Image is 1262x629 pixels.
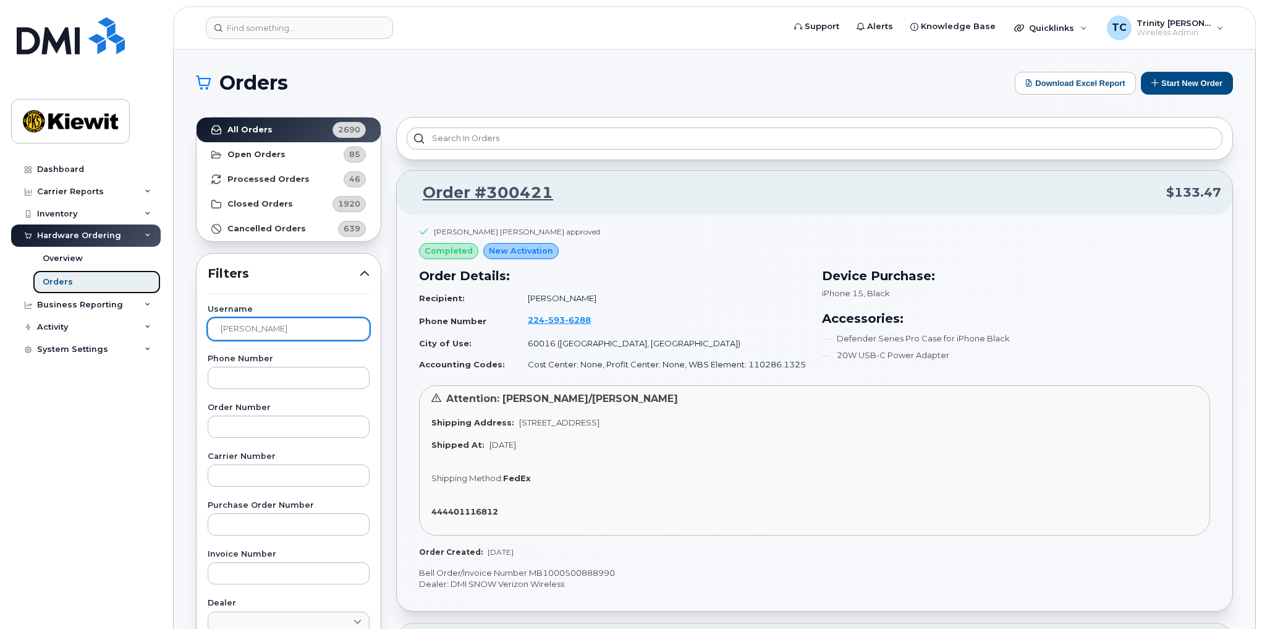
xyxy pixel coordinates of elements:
span: 6288 [565,315,591,325]
a: 444401116812 [431,507,503,516]
button: Start New Order [1141,72,1233,95]
h3: Device Purchase: [822,267,1210,285]
span: [DATE] [488,547,514,557]
iframe: Messenger Launcher [1208,575,1253,620]
label: Order Number [208,404,370,412]
span: Shipping Method: [431,473,503,483]
label: Phone Number [208,355,370,363]
input: Search in orders [407,127,1222,150]
strong: All Orders [227,125,273,135]
a: Processed Orders46 [197,167,381,192]
span: [DATE] [489,440,516,450]
label: Invoice Number [208,550,370,558]
span: $133.47 [1166,184,1221,202]
a: All Orders2690 [197,118,381,142]
strong: FedEx [503,473,531,483]
strong: City of Use: [419,338,472,348]
label: Purchase Order Number [208,502,370,510]
strong: Order Created: [419,547,483,557]
p: Dealer: DMI SNOW Verizon Wireless [419,578,1210,590]
h3: Order Details: [419,267,807,285]
strong: Shipped At: [431,440,485,450]
h3: Accessories: [822,309,1210,328]
a: Closed Orders1920 [197,192,381,216]
p: Bell Order/Invoice Number MB1000500888990 [419,567,1210,579]
strong: Phone Number [419,316,486,326]
td: [PERSON_NAME] [517,288,807,309]
label: Dealer [208,599,370,607]
strong: Cancelled Orders [227,224,306,234]
span: 85 [349,148,360,160]
span: , Black [863,288,890,298]
div: [PERSON_NAME] [PERSON_NAME] approved [434,226,600,237]
span: 224 [528,315,591,325]
strong: Processed Orders [227,174,310,184]
strong: Accounting Codes: [419,359,505,369]
span: 639 [344,223,360,234]
span: 1920 [338,198,360,210]
label: Carrier Number [208,453,370,461]
strong: Shipping Address: [431,417,514,427]
a: 2245936288 [528,315,606,325]
span: 2690 [338,124,360,135]
td: 60016 ([GEOGRAPHIC_DATA], [GEOGRAPHIC_DATA]) [517,333,807,354]
span: Orders [219,74,288,92]
a: Order #300421 [408,182,553,204]
a: Open Orders85 [197,142,381,167]
span: Attention: [PERSON_NAME]/[PERSON_NAME] [446,393,678,404]
strong: Closed Orders [227,199,293,209]
a: Cancelled Orders639 [197,216,381,241]
span: 46 [349,173,360,185]
span: iPhone 15 [822,288,863,298]
label: Username [208,306,370,314]
span: New Activation [489,245,553,257]
strong: Recipient: [419,293,465,303]
li: Defender Series Pro Case for iPhone Black [822,333,1210,344]
button: Download Excel Report [1015,72,1136,95]
li: 20W USB-C Power Adapter [822,349,1210,361]
td: Cost Center: None, Profit Center: None, WBS Element: 110286.1325 [517,354,807,375]
strong: Open Orders [227,150,286,160]
span: [STREET_ADDRESS] [519,417,599,427]
span: 593 [544,315,565,325]
strong: 444401116812 [431,507,498,516]
span: Filters [208,265,360,283]
span: completed [425,245,473,257]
